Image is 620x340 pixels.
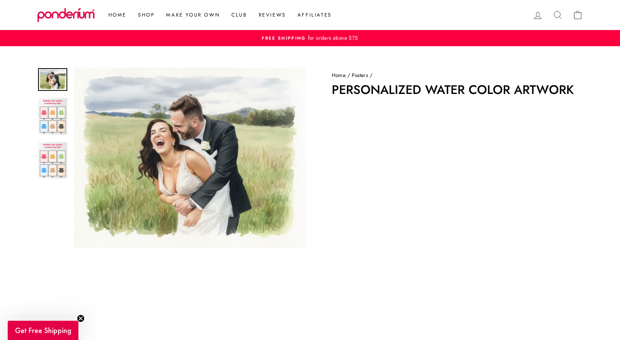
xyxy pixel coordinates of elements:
[15,325,71,335] span: Get Free Shipping
[370,71,372,79] span: /
[77,315,85,322] button: Close teaser
[226,8,253,22] a: Club
[38,142,67,179] img: Personalized Water Color Artwork
[132,8,160,22] a: Shop
[262,35,306,41] span: FREE Shipping
[103,8,132,22] a: Home
[99,8,337,22] ul: Primary
[37,8,95,22] img: Ponderium
[292,8,337,22] a: Affiliates
[253,8,292,22] a: Reviews
[332,71,346,79] a: Home
[352,71,368,79] a: Posters
[38,98,67,135] img: Personalized Water Color Artwork
[8,321,78,340] div: Get Free ShippingClose teaser
[332,84,583,96] h1: Personalized Water Color Artwork
[332,71,583,80] nav: breadcrumbs
[347,71,350,79] span: /
[160,8,226,22] a: Make Your Own
[306,34,358,42] span: for orders above $75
